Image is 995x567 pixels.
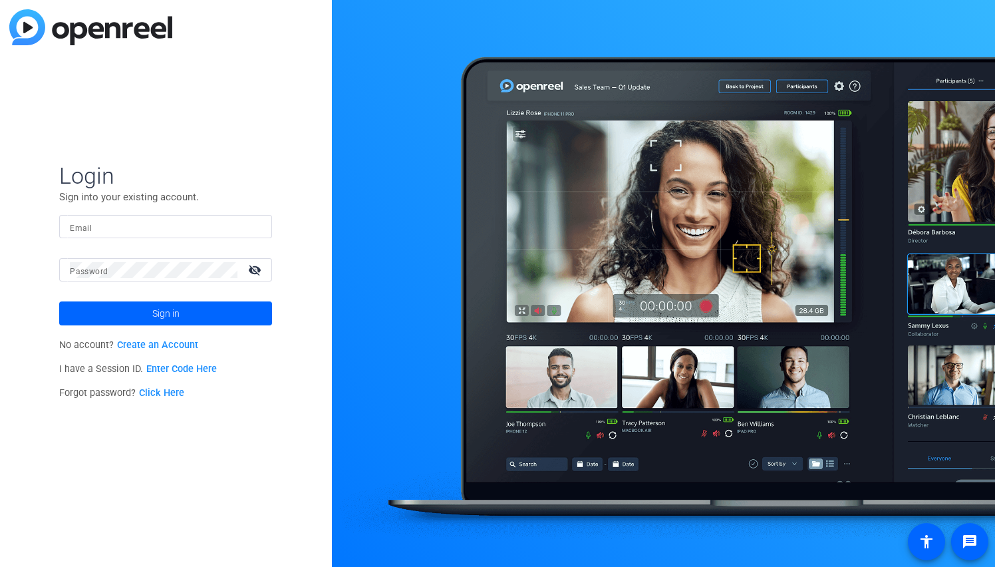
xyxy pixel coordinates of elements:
mat-icon: accessibility [919,534,934,550]
a: Enter Code Here [146,363,217,375]
button: Sign in [59,301,272,325]
p: Sign into your existing account. [59,190,272,204]
input: Enter Email Address [70,219,261,235]
span: No account? [59,339,198,351]
mat-label: Password [70,267,108,276]
a: Click Here [139,387,184,399]
span: Forgot password? [59,387,184,399]
img: blue-gradient.svg [9,9,172,45]
mat-icon: message [962,534,978,550]
span: Login [59,162,272,190]
mat-icon: visibility_off [240,260,272,280]
span: I have a Session ID. [59,363,217,375]
mat-label: Email [70,224,92,233]
a: Create an Account [117,339,198,351]
span: Sign in [152,297,180,330]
